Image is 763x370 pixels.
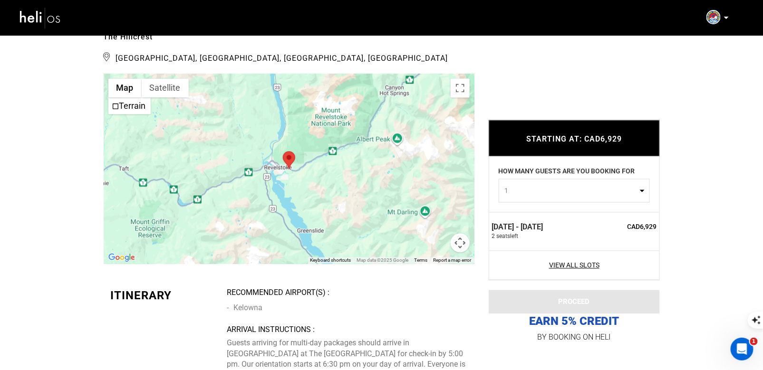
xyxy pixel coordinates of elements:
[492,260,657,270] a: View All Slots
[310,257,351,264] button: Keyboard shortcuts
[499,166,635,179] label: HOW MANY GUESTS ARE YOU BOOKING FOR
[434,258,472,263] a: Report a map error
[108,79,142,98] button: Show street map
[497,233,519,241] span: seat left
[357,258,409,263] span: Map data ©2025 Google
[706,10,721,24] img: b7c9005a67764c1fdc1ea0aaa7ccaed8.png
[142,79,189,98] button: Show satellite imagery
[492,233,495,241] span: 2
[415,258,428,263] a: Terms (opens in new tab)
[588,222,657,231] span: CAD6,929
[106,252,137,264] img: Google
[489,331,660,344] p: BY BOOKING ON HELI
[227,301,467,315] li: Kelowna
[489,290,660,313] button: PROCEED
[119,101,146,111] label: Terrain
[109,99,150,114] li: Terrain
[104,9,474,65] div: LOCATION
[451,234,470,253] button: Map camera controls
[104,50,474,65] span: [GEOGRAPHIC_DATA], [GEOGRAPHIC_DATA], [GEOGRAPHIC_DATA], [GEOGRAPHIC_DATA]
[451,79,470,98] button: Toggle fullscreen view
[526,135,622,144] span: STARTING AT: CAD6,929
[111,288,220,304] div: Itinerary
[505,186,637,195] span: 1
[227,288,467,299] div: Recommended Airport(s) :
[492,222,543,233] label: [DATE] - [DATE]
[499,179,650,202] button: 1
[108,98,151,114] ul: Show street map
[19,5,62,30] img: heli-logo
[106,252,137,264] a: Open this area in Google Maps (opens a new window)
[731,338,753,361] iframe: Intercom live chat
[508,233,511,241] span: s
[104,33,153,42] b: The Hillcrest
[227,325,467,336] div: Arrival Instructions :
